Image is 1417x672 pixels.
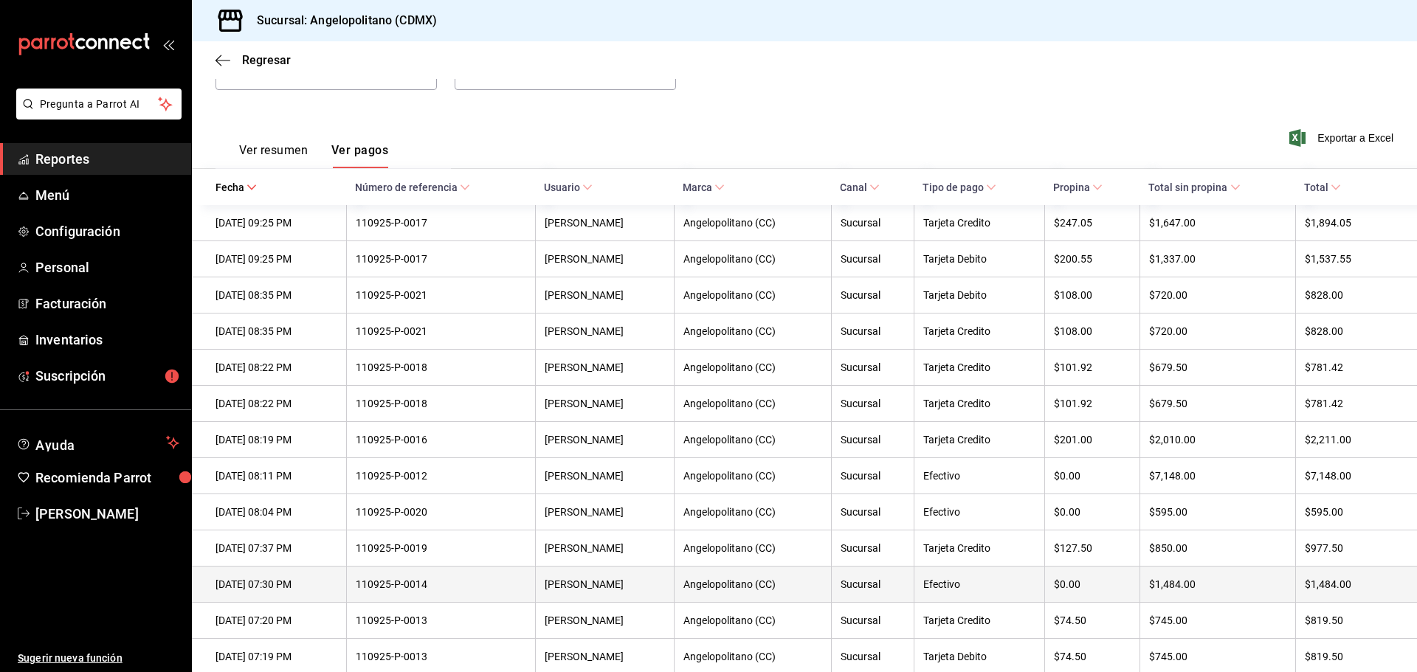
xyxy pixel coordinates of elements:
[245,12,437,30] h3: Sucursal: Angelopolitano (CDMX)
[1054,506,1131,518] div: $0.00
[923,253,1035,265] div: Tarjeta Debito
[1305,542,1393,554] div: $977.50
[216,578,337,590] div: [DATE] 07:30 PM
[841,614,905,626] div: Sucursal
[545,470,665,482] div: [PERSON_NAME]
[1054,398,1131,409] div: $101.92
[1149,398,1286,409] div: $679.50
[216,470,337,482] div: [DATE] 08:11 PM
[683,398,822,409] div: Angelopolitano (CC)
[923,434,1035,446] div: Tarjeta Credito
[35,185,179,205] span: Menú
[1054,289,1131,301] div: $108.00
[1305,434,1393,446] div: $2,211.00
[683,361,822,373] div: Angelopolitano (CC)
[545,253,665,265] div: [PERSON_NAME]
[683,434,822,446] div: Angelopolitano (CC)
[331,143,388,168] button: Ver pagos
[1149,217,1286,229] div: $1,647.00
[841,361,905,373] div: Sucursal
[356,361,526,373] div: 110925-P-0018
[216,506,337,518] div: [DATE] 08:04 PM
[1054,434,1131,446] div: $201.00
[1304,181,1341,193] span: Total
[355,181,470,193] span: Número de referencia
[683,506,822,518] div: Angelopolitano (CC)
[18,651,179,666] span: Sugerir nueva función
[356,253,526,265] div: 110925-P-0017
[356,325,526,337] div: 110925-P-0021
[923,217,1035,229] div: Tarjeta Credito
[1149,506,1286,518] div: $595.00
[216,398,337,409] div: [DATE] 08:22 PM
[923,651,1035,662] div: Tarjeta Debito
[239,143,308,168] button: Ver resumen
[841,398,905,409] div: Sucursal
[356,651,526,662] div: 110925-P-0013
[1149,253,1286,265] div: $1,337.00
[840,181,880,193] span: Canal
[545,289,665,301] div: [PERSON_NAME]
[356,542,526,554] div: 110925-P-0019
[1149,361,1286,373] div: $679.50
[841,542,905,554] div: Sucursal
[545,398,665,409] div: [PERSON_NAME]
[1149,470,1286,482] div: $7,148.00
[1305,361,1393,373] div: $781.42
[216,289,337,301] div: [DATE] 08:35 PM
[216,651,337,662] div: [DATE] 07:19 PM
[162,38,174,50] button: open_drawer_menu
[35,149,179,169] span: Reportes
[216,53,291,67] button: Regresar
[1149,325,1286,337] div: $720.00
[841,506,905,518] div: Sucursal
[545,542,665,554] div: [PERSON_NAME]
[1305,398,1393,409] div: $781.42
[1148,181,1240,193] span: Total sin propina
[1305,325,1393,337] div: $828.00
[683,651,822,662] div: Angelopolitano (CC)
[841,651,905,662] div: Sucursal
[1149,578,1286,590] div: $1,484.00
[545,325,665,337] div: [PERSON_NAME]
[923,289,1035,301] div: Tarjeta Debito
[35,504,179,524] span: [PERSON_NAME]
[1054,470,1131,482] div: $0.00
[216,217,337,229] div: [DATE] 09:25 PM
[683,289,822,301] div: Angelopolitano (CC)
[1053,181,1103,193] span: Propina
[356,578,526,590] div: 110925-P-0014
[356,217,526,229] div: 110925-P-0017
[1149,614,1286,626] div: $745.00
[1305,470,1393,482] div: $7,148.00
[1149,542,1286,554] div: $850.00
[683,578,822,590] div: Angelopolitano (CC)
[923,542,1035,554] div: Tarjeta Credito
[841,434,905,446] div: Sucursal
[841,289,905,301] div: Sucursal
[1305,217,1393,229] div: $1,894.05
[1054,253,1131,265] div: $200.55
[216,253,337,265] div: [DATE] 09:25 PM
[544,181,593,193] span: Usuario
[1054,614,1131,626] div: $74.50
[841,253,905,265] div: Sucursal
[1305,651,1393,662] div: $819.50
[356,289,526,301] div: 110925-P-0021
[356,614,526,626] div: 110925-P-0013
[35,468,179,488] span: Recomienda Parrot
[923,398,1035,409] div: Tarjeta Credito
[216,325,337,337] div: [DATE] 08:35 PM
[35,366,179,386] span: Suscripción
[35,330,179,350] span: Inventarios
[356,398,526,409] div: 110925-P-0018
[1054,217,1131,229] div: $247.05
[1149,651,1286,662] div: $745.00
[841,325,905,337] div: Sucursal
[545,651,665,662] div: [PERSON_NAME]
[923,506,1035,518] div: Efectivo
[923,614,1035,626] div: Tarjeta Credito
[683,181,725,193] span: Marca
[1292,129,1393,147] button: Exportar a Excel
